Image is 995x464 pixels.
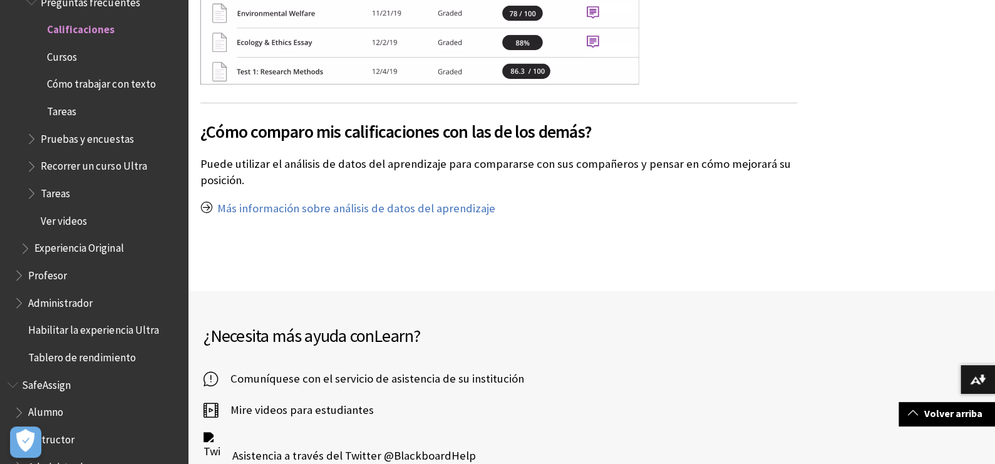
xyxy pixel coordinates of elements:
span: Calificaciones [47,19,115,36]
span: Mire videos para estudiantes [218,401,374,420]
span: Pruebas y encuestas [41,128,133,145]
span: Cursos [47,46,77,63]
span: Cómo trabajar con texto [47,74,155,91]
span: Recorrer un curso Ultra [41,156,147,173]
span: Learn [374,324,413,347]
a: Mire videos para estudiantes [204,401,374,420]
span: Experiencia Original [34,238,123,255]
span: Ver videos [41,210,87,227]
span: Instructor [28,429,75,446]
span: SafeAssign [22,374,71,391]
span: Administrador [28,292,93,309]
span: Comuníquese con el servicio de asistencia de su institución [218,369,524,388]
span: Profesor [28,265,67,282]
span: Alumno [28,402,63,419]
h2: ¿Necesita más ayuda con ? [204,322,592,349]
span: Tablero de rendimiento [28,347,135,364]
span: Tareas [47,101,76,118]
button: Abrir preferencias [10,426,41,458]
p: Puede utilizar el análisis de datos del aprendizaje para compararse con sus compañeros y pensar e... [200,156,797,188]
span: Tareas [41,183,70,200]
h2: ¿Cómo comparo mis calificaciones con las de los demás? [200,103,797,145]
a: Más información sobre análisis de datos del aprendizaje [217,201,495,216]
a: Comuníquese con el servicio de asistencia de su institución [204,369,524,388]
span: Habilitar la experiencia Ultra [28,320,158,337]
a: Volver arriba [899,402,995,425]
